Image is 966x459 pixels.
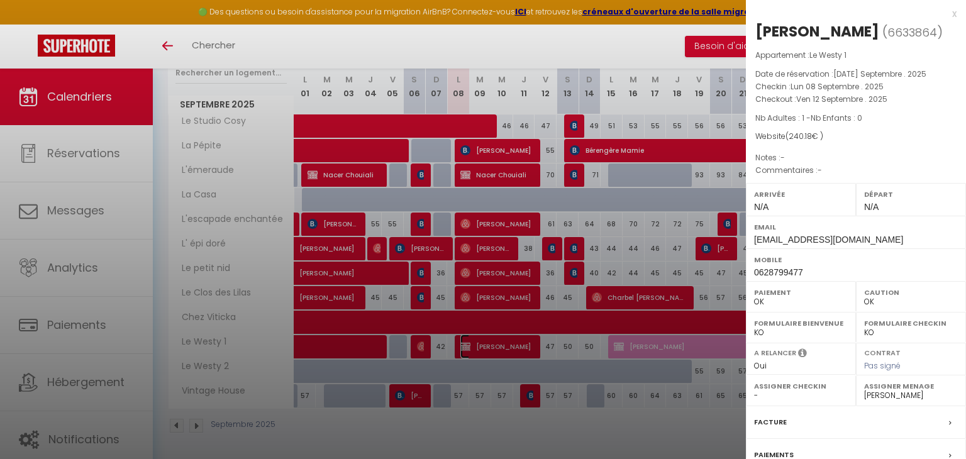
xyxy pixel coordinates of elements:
i: Sélectionner OUI si vous souhaiter envoyer les séquences de messages post-checkout [798,348,807,362]
span: [DATE] Septembre . 2025 [833,69,926,79]
p: Checkout : [755,93,957,106]
span: 0628799477 [754,267,803,277]
label: Contrat [864,348,901,356]
label: Mobile [754,253,958,266]
p: Commentaires : [755,164,957,177]
label: Assigner Menage [864,380,958,392]
span: ( ) [882,23,943,41]
span: [EMAIL_ADDRESS][DOMAIN_NAME] [754,235,903,245]
label: Arrivée [754,188,848,201]
span: - [818,165,822,175]
span: ( € ) [786,131,823,141]
label: Départ [864,188,958,201]
label: A relancer [754,348,796,358]
div: Website [755,131,957,143]
p: Checkin : [755,80,957,93]
span: N/A [754,202,769,212]
div: x [746,6,957,21]
p: Notes : [755,152,957,164]
span: 6633864 [887,25,937,40]
span: Ven 12 Septembre . 2025 [796,94,887,104]
span: - [780,152,785,163]
label: Email [754,221,958,233]
span: Pas signé [864,360,901,371]
button: Ouvrir le widget de chat LiveChat [10,5,48,43]
span: Nb Adultes : 1 - [755,113,862,123]
label: Paiement [754,286,848,299]
label: Facture [754,416,787,429]
label: Caution [864,286,958,299]
label: Assigner Checkin [754,380,848,392]
p: Appartement : [755,49,957,62]
div: [PERSON_NAME] [755,21,879,41]
label: Formulaire Bienvenue [754,317,848,329]
label: Formulaire Checkin [864,317,958,329]
span: Lun 08 Septembre . 2025 [791,81,884,92]
span: N/A [864,202,879,212]
span: 240.18 [789,131,812,141]
span: Le Westy 1 [809,50,847,60]
span: Nb Enfants : 0 [811,113,862,123]
p: Date de réservation : [755,68,957,80]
